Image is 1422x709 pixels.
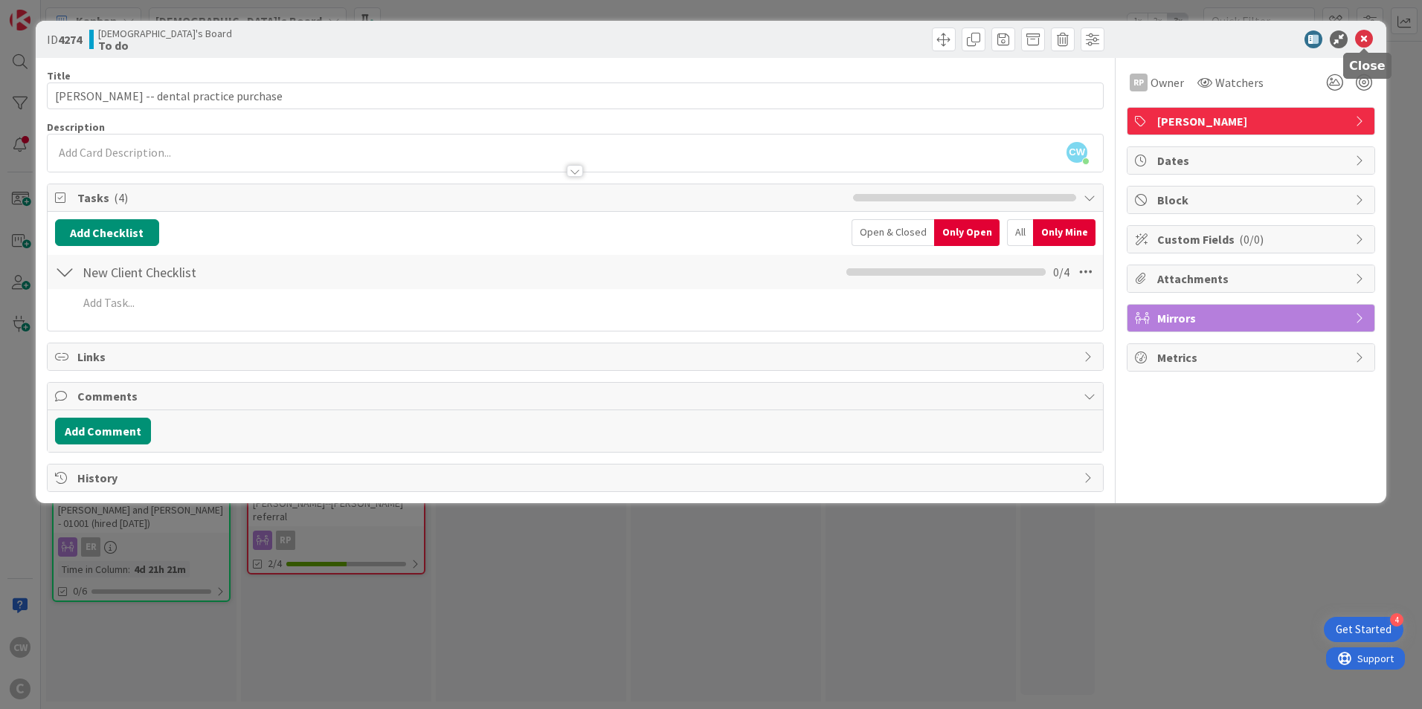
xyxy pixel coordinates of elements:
span: Links [77,348,1076,366]
span: Tasks [77,189,846,207]
h5: Close [1349,59,1386,73]
span: Metrics [1157,349,1348,366]
span: Watchers [1215,74,1264,91]
span: Dates [1157,152,1348,169]
button: Add Checklist [55,219,159,246]
input: type card name here... [47,82,1104,109]
div: Only Mine [1033,219,1096,246]
span: Owner [1151,74,1184,91]
span: 0 / 4 [1053,263,1069,281]
b: 4274 [58,32,82,47]
span: [PERSON_NAME] [1157,112,1348,130]
span: Mirrors [1157,309,1348,327]
span: Block [1157,191,1348,209]
span: Custom Fields [1157,230,1348,248]
span: [DEMOGRAPHIC_DATA]'s Board [98,27,232,39]
div: Only Open [934,219,1000,246]
div: 4 [1390,613,1403,627]
span: ( 4 ) [114,190,128,205]
span: Support [31,2,68,20]
span: ID [47,30,82,48]
span: Attachments [1157,270,1348,288]
label: Title [47,69,71,82]
div: Open Get Started checklist, remaining modules: 4 [1324,617,1403,642]
span: Comments [77,387,1076,405]
button: Add Comment [55,418,151,444]
input: Add Checklist... [77,259,412,285]
span: History [77,469,1076,487]
b: To do [98,39,232,51]
div: RP [1130,74,1148,91]
span: ( 0/0 ) [1239,232,1264,247]
span: CW [1066,142,1087,163]
span: Description [47,120,105,134]
div: All [1007,219,1033,246]
div: Open & Closed [852,219,934,246]
div: Get Started [1336,622,1392,637]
